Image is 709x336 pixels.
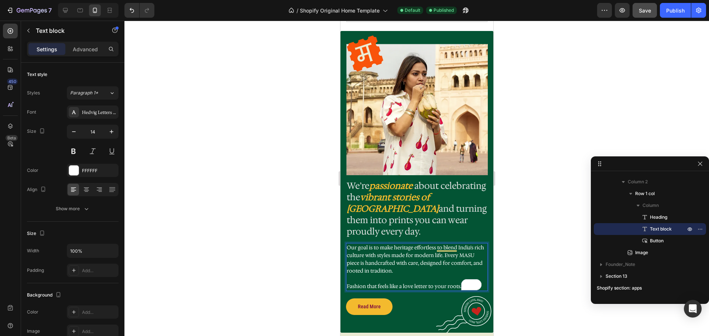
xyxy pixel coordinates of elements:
div: Color [27,309,38,315]
span: Shopify Original Home Template [300,7,380,14]
div: Font [27,109,36,115]
div: Width [27,247,39,254]
button: Publish [660,3,691,18]
p: Advanced [73,45,98,53]
div: Padding [27,267,44,274]
div: Add... [82,309,117,316]
button: Paragraph 1* [67,86,119,100]
span: Row 1 col [635,190,655,197]
span: Button [650,237,664,245]
div: Hedvig Letters Serif [82,109,117,116]
span: Section 13 [606,273,627,280]
button: Show more [27,202,119,215]
span: Shopify section: apps [597,284,642,292]
div: Align [27,185,48,195]
div: Undo/Redo [124,3,154,18]
div: Styles [27,90,40,96]
p: Text block [36,26,99,35]
div: Beta [6,135,18,141]
span: Default [405,7,420,14]
span: Heading [650,214,667,221]
div: Show more [56,205,90,212]
p: 7 [48,6,52,15]
span: Text block [650,225,672,233]
span: / [297,7,298,14]
span: Founder_Note [606,261,635,268]
div: Open Intercom Messenger [684,300,702,318]
div: FFFFFF [82,167,117,174]
span: Column [643,202,659,209]
span: Paragraph 1* [70,90,98,96]
div: Color [27,167,38,174]
div: 450 [7,79,18,84]
button: 7 [3,3,55,18]
div: Publish [666,7,685,14]
span: Save [639,7,651,14]
div: Size [27,229,47,239]
iframe: To enrich screen reader interactions, please activate Accessibility in Grammarly extension settings [340,21,493,336]
input: Auto [67,244,118,257]
span: Column 2 [628,178,648,186]
div: Size [27,127,47,136]
div: Add... [82,267,117,274]
div: Background [27,290,63,300]
div: Image [27,328,40,335]
div: Add... [82,328,117,335]
span: Image [635,249,648,256]
p: Settings [37,45,57,53]
span: Published [434,7,454,14]
div: Text style [27,71,47,78]
button: Save [633,3,657,18]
